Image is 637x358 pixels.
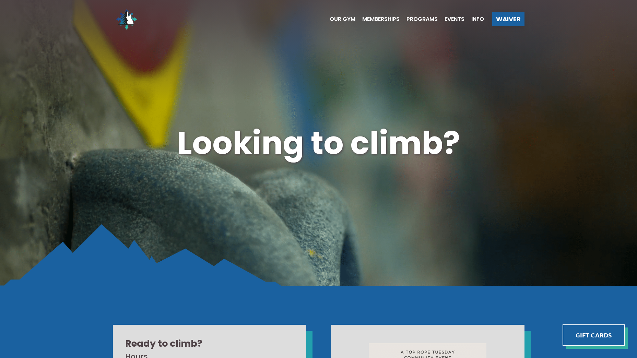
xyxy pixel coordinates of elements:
[464,16,484,22] a: Info
[113,5,140,33] img: North Wall Logo
[496,16,521,22] span: Waiver
[362,16,400,22] span: Memberships
[400,16,438,22] a: Programs
[113,121,524,165] h1: Looking to climb?
[471,16,484,22] span: Info
[445,16,464,22] span: Events
[125,337,294,350] h2: Ready to climb?
[355,16,400,22] a: Memberships
[406,16,438,22] span: Programs
[323,16,355,22] a: Our Gym
[492,12,524,26] a: Waiver
[438,16,464,22] a: Events
[330,16,355,22] span: Our Gym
